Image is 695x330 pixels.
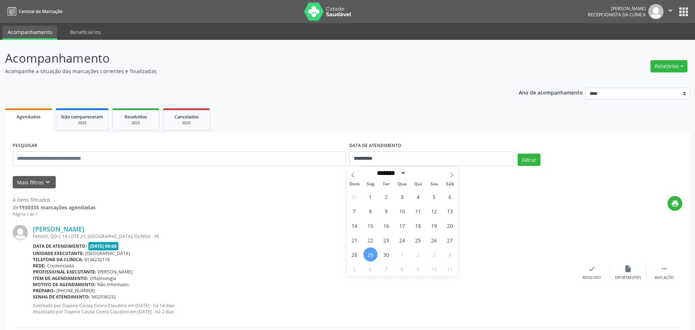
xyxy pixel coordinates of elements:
a: [PERSON_NAME] [33,225,84,233]
span: Setembro 21, 2025 [347,233,362,247]
b: Telefone da clínica: [33,256,83,263]
b: Preparo: [33,288,55,294]
div: 2025 [168,120,205,126]
span: Outubro 8, 2025 [395,262,409,276]
b: Unidade executante: [33,250,84,256]
i: keyboard_arrow_down [44,178,52,186]
span: Setembro 19, 2025 [427,218,441,233]
i: insert_drive_file [624,265,632,273]
b: Motivo de agendamento: [33,281,96,288]
span: Setembro 5, 2025 [427,189,441,204]
span: Resolvidos [125,114,147,120]
span: [PERSON_NAME] [98,269,132,275]
span: Recepcionista da clínica [588,12,646,18]
span: Outubro 4, 2025 [443,247,457,262]
div: Exportar (PDF) [615,275,641,280]
div: Resolvido [582,275,601,280]
span: [PHONE_NUMBER] [56,288,95,294]
a: Acompanhamento [3,26,57,40]
div: Mais ações [654,275,674,280]
span: Setembro 3, 2025 [395,189,409,204]
div: 4 itens filtrados [13,196,96,204]
label: DATA DE ATENDIMENTO [349,140,401,151]
b: Profissional executante: [33,269,96,275]
button: apps [677,5,690,18]
span: Outubro 9, 2025 [411,262,425,276]
span: Setembro 2, 2025 [379,189,393,204]
i: check [588,265,596,273]
label: PESQUISAR [13,140,37,151]
i:  [666,7,674,14]
span: Cancelados [174,114,199,120]
div: FAISAO, QD C 14 LOTE 25, [GEOGRAPHIC_DATA], OLINDA - PE [33,233,574,239]
img: img [13,225,28,240]
b: Data de atendimento: [33,243,87,249]
span: Qui [410,182,426,187]
span: 8134232118 [84,256,110,263]
span: Setembro 26, 2025 [427,233,441,247]
span: Setembro 27, 2025 [443,233,457,247]
span: Outubro 10, 2025 [427,262,441,276]
a: Beneficiários [65,26,106,38]
b: Item de agendamento: [33,275,88,281]
div: 2025 [118,120,154,126]
span: Oftalmologia [90,275,116,281]
span: Setembro 22, 2025 [363,233,378,247]
button: print [667,196,682,211]
span: Setembro 23, 2025 [379,233,393,247]
span: Outubro 7, 2025 [379,262,393,276]
span: Setembro 7, 2025 [347,204,362,218]
p: Acompanhamento [5,49,484,67]
span: Setembro 17, 2025 [395,218,409,233]
span: Setembro 16, 2025 [379,218,393,233]
div: Página 1 de 1 [13,211,96,217]
p: Ano de acompanhamento [519,88,583,97]
button: Relatórios [650,60,687,72]
span: Agendados [17,114,41,120]
span: Setembro 15, 2025 [363,218,378,233]
span: Setembro 11, 2025 [411,204,425,218]
span: Não compareceram [61,114,103,120]
select: Month [375,169,407,177]
span: Qua [394,182,410,187]
span: Setembro 30, 2025 [379,247,393,262]
span: Outubro 6, 2025 [363,262,378,276]
span: Ter [378,182,394,187]
span: Setembro 18, 2025 [411,218,425,233]
span: Agosto 31, 2025 [347,189,362,204]
div: [PERSON_NAME] [588,5,646,12]
span: Outubro 5, 2025 [347,262,362,276]
button: Mais filtroskeyboard_arrow_down [13,176,56,189]
b: Senha de atendimento: [33,294,90,300]
button: Filtrar [518,154,540,166]
span: Credenciada [47,263,74,269]
span: Setembro 8, 2025 [363,204,378,218]
span: Setembro 12, 2025 [427,204,441,218]
span: Setembro 24, 2025 [395,233,409,247]
p: Solicitado por Dayene Cassia Cicera Claudino em [DATE] - há 14 dias Atualizado por Dayene Cassia ... [33,302,574,315]
span: Outubro 1, 2025 [395,247,409,262]
input: Year [406,169,430,177]
span: Setembro 20, 2025 [443,218,457,233]
span: Setembro 13, 2025 [443,204,457,218]
span: Setembro 4, 2025 [411,189,425,204]
img: img [648,4,664,19]
span: Sex [426,182,442,187]
i:  [660,265,668,273]
strong: 1930335 marcações agendadas [19,204,96,211]
button:  [664,4,677,19]
b: Rede: [33,263,46,269]
span: Sáb [442,182,458,187]
span: Setembro 6, 2025 [443,189,457,204]
span: Setembro 29, 2025 [363,247,378,262]
span: [DATE] 09:00 [88,242,119,250]
span: [GEOGRAPHIC_DATA] [85,250,130,256]
span: Setembro 9, 2025 [379,204,393,218]
span: Setembro 28, 2025 [347,247,362,262]
span: Outubro 11, 2025 [443,262,457,276]
span: Setembro 10, 2025 [395,204,409,218]
span: Outubro 3, 2025 [427,247,441,262]
span: Não informado [97,281,129,288]
i: print [671,200,679,208]
span: Outubro 2, 2025 [411,247,425,262]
